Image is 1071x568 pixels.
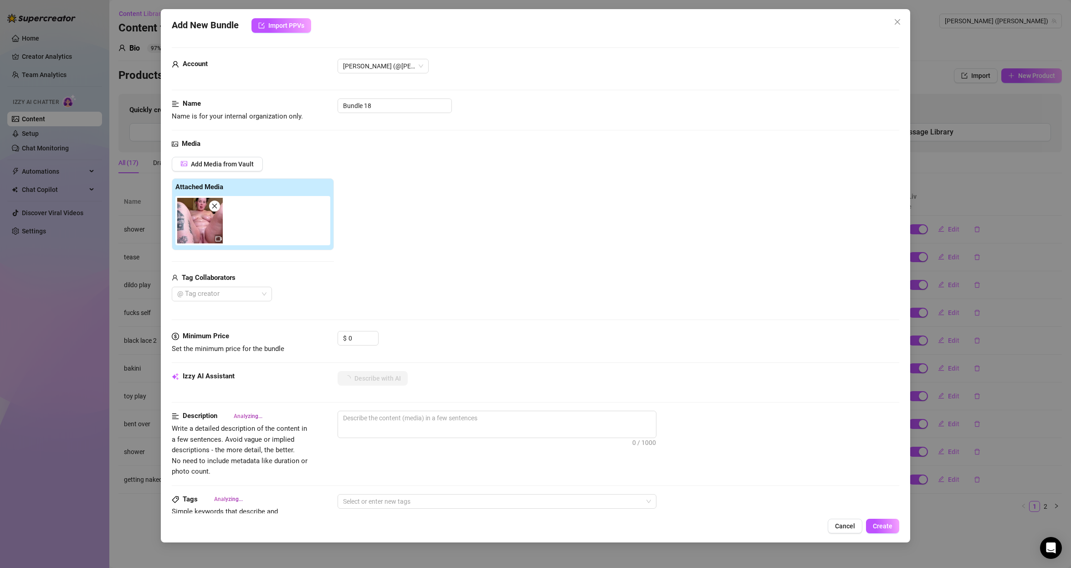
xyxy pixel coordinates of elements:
span: Import PPVs [268,22,304,29]
span: user [172,273,178,284]
button: Describe with AI [338,371,408,386]
div: Open Intercom Messenger [1040,537,1062,559]
span: picture [172,139,178,150]
span: tag [172,496,179,503]
button: Import PPVs [251,18,311,33]
span: align-left [172,98,179,109]
strong: Minimum Price [183,332,229,340]
span: Analyzing... [214,495,243,504]
span: Write a detailed description of the content in a few sentences. Avoid vague or implied descriptio... [172,424,307,475]
span: Close [890,18,905,26]
strong: Izzy AI Assistant [183,372,235,380]
button: Add Media from Vault [172,157,263,171]
span: Add Media from Vault [191,160,254,168]
span: Add New Bundle [172,18,239,33]
span: align-left [172,411,179,422]
button: Create [866,519,899,533]
button: Close [890,15,905,29]
span: close [894,18,901,26]
strong: Attached Media [175,183,223,191]
span: import [258,22,265,29]
span: video-camera [215,236,222,242]
strong: Media [182,139,200,148]
span: dollar [172,331,179,342]
strong: Name [183,99,201,108]
span: user [172,59,179,70]
strong: Description [183,412,217,420]
input: Enter a name [338,98,452,113]
span: Name is for your internal organization only. [172,112,303,120]
span: Simple keywords that describe and summarize the content, like specific fetishes, positions, categ... [172,507,282,537]
span: close [211,203,218,209]
img: media [177,198,223,243]
strong: Tags [183,495,198,503]
span: picture [181,160,187,167]
span: Cancel [835,522,855,530]
span: Bonnie (@bonnie-blaire) [343,59,423,73]
button: Cancel [828,519,862,533]
span: Set the minimum price for the bundle [172,345,284,353]
strong: Tag Collaborators [182,274,236,282]
span: Create [873,522,892,530]
span: Analyzing... [234,412,262,421]
strong: Account [183,60,208,68]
